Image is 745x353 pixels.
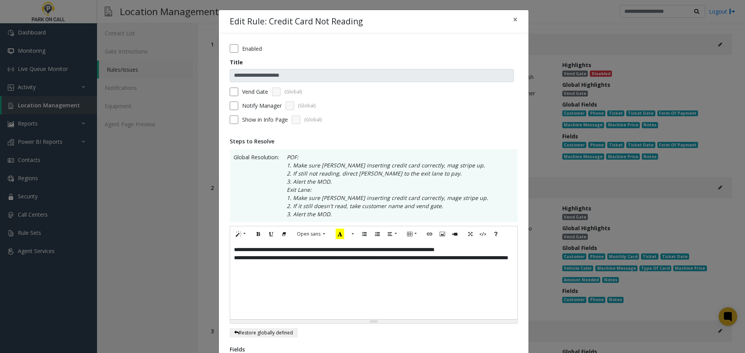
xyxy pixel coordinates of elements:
[242,45,262,53] label: Enabled
[232,228,250,240] button: Style
[242,102,282,110] label: Notify Manager
[265,228,278,240] button: Underline (CTRL+U)
[508,10,523,29] button: Close
[230,328,298,338] button: Restore globally defined
[242,115,288,124] span: Show in Info Page
[371,228,384,240] button: Ordered list (CTRL+SHIFT+NUM8)
[252,228,265,240] button: Bold (CTRL+B)
[436,228,449,240] button: Picture
[279,153,488,218] p: POF: 1. Make sure [PERSON_NAME] inserting credit card correctly, mag stripe up. 2. If still not r...
[293,228,329,240] button: Font Family
[423,228,436,240] button: Link (CTRL+K)
[348,228,356,240] button: More Color
[403,228,421,240] button: Table
[234,153,279,218] span: Global Resolution:
[230,58,243,66] label: Title
[331,228,348,240] button: Recent Color
[449,228,462,240] button: Video
[489,228,502,240] button: Help
[297,231,321,237] span: Open sans
[358,228,371,240] button: Unordered list (CTRL+SHIFT+NUM7)
[304,116,322,123] span: (Global)
[242,88,268,96] label: Vend Gate
[230,15,363,28] h4: Edit Rule: Credit Card Not Reading
[476,228,490,240] button: Code View
[284,88,302,95] span: (Global)
[230,137,518,145] div: Steps to Resolve
[464,228,477,240] button: Full Screen
[513,14,518,25] span: ×
[383,228,401,240] button: Paragraph
[230,320,517,323] div: Resize
[298,102,315,109] span: (Global)
[277,228,291,240] button: Remove Font Style (CTRL+\)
